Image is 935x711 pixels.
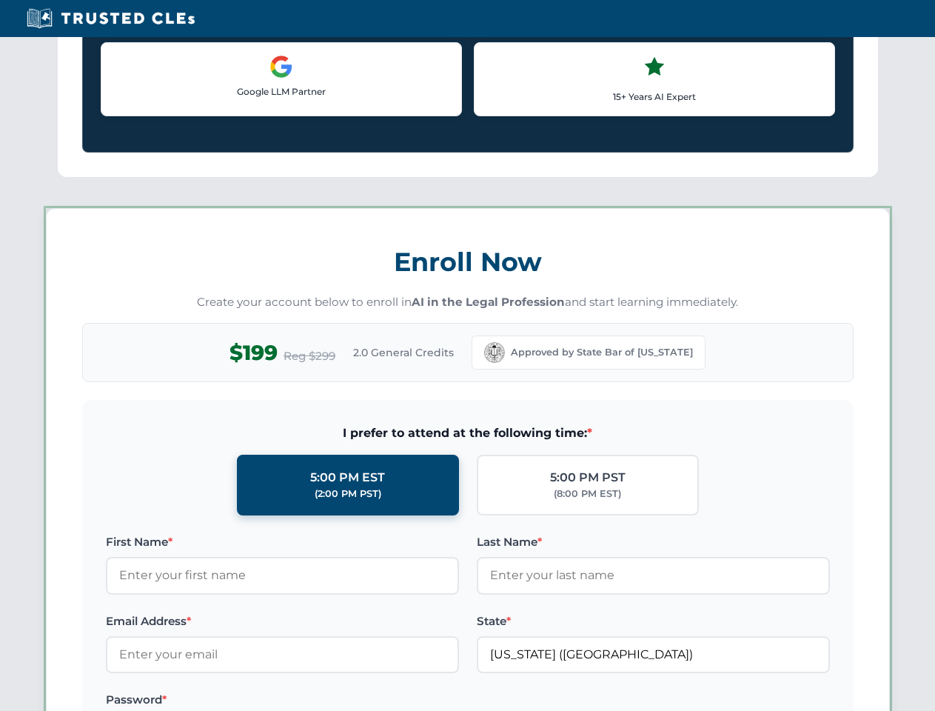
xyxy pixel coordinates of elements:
label: Last Name [477,533,830,551]
label: Password [106,691,459,709]
div: 5:00 PM EST [310,468,385,487]
label: First Name [106,533,459,551]
input: Enter your first name [106,557,459,594]
div: (2:00 PM PST) [315,487,381,501]
img: Google [269,55,293,79]
span: I prefer to attend at the following time: [106,424,830,443]
input: Enter your last name [477,557,830,594]
span: Reg $299 [284,347,335,365]
div: (8:00 PM EST) [554,487,621,501]
span: $199 [229,336,278,370]
span: 2.0 General Credits [353,344,454,361]
p: Create your account below to enroll in and start learning immediately. [82,294,854,311]
div: 5:00 PM PST [550,468,626,487]
span: Approved by State Bar of [US_STATE] [511,345,693,360]
img: Trusted CLEs [22,7,199,30]
h3: Enroll Now [82,238,854,285]
input: Enter your email [106,636,459,673]
img: California Bar [484,342,505,363]
label: State [477,612,830,630]
strong: AI in the Legal Profession [412,295,565,309]
label: Email Address [106,612,459,630]
p: Google LLM Partner [113,84,449,99]
input: California (CA) [477,636,830,673]
p: 15+ Years AI Expert [486,90,822,104]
